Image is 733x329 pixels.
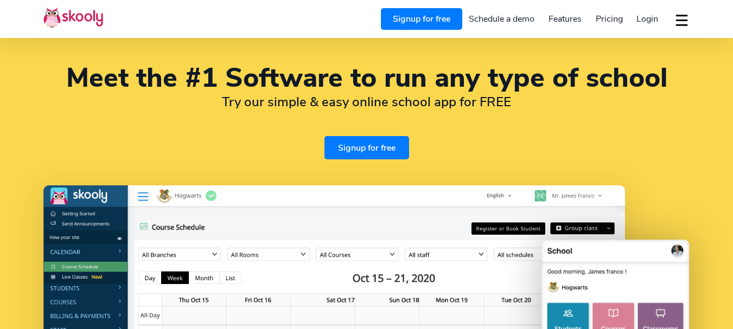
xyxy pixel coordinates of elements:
a: Pricing [589,10,630,28]
a: Schedule a demo [462,10,542,28]
button: dropdown menu [674,8,690,33]
h1: Meet the #1 Software to run any type of school [43,65,690,91]
a: Signup for free [381,8,462,30]
span: Pricing [596,13,623,25]
a: Login [629,10,665,28]
a: Signup for free [324,136,409,159]
img: Skooly [43,7,103,28]
a: Features [541,10,589,28]
span: Login [636,13,658,25]
h2: Try our simple & easy online school app for FREE [43,94,690,110]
